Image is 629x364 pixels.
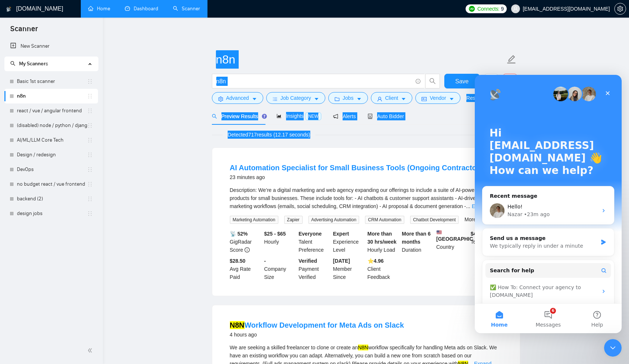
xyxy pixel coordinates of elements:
[604,339,622,357] iframe: Intercom live chat
[299,231,322,237] b: Everyone
[475,75,622,333] iframe: Intercom live chat
[436,230,491,242] b: [GEOGRAPHIC_DATA]
[430,94,446,102] span: Vendor
[10,39,92,54] a: New Scanner
[358,345,368,350] mark: N8N
[4,177,98,192] li: no budget react / vue frontend
[333,258,350,264] b: [DATE]
[87,93,93,99] span: holder
[17,192,87,206] a: backend (2)
[385,94,398,102] span: Client
[472,203,489,209] a: Expand
[368,258,384,264] b: ⭐️ 4.96
[464,216,481,222] a: More...
[328,92,368,104] button: folderJobscaret-down
[87,79,93,84] span: holder
[230,173,500,182] div: 23 minutes ago
[264,231,286,237] b: $25 - $65
[261,113,268,120] div: Tooltip anchor
[297,230,332,254] div: Talent Preference
[17,177,87,192] a: no budget react / vue frontend
[425,74,440,88] button: search
[4,23,44,39] span: Scanner
[173,6,200,12] a: searchScanner
[216,50,505,69] input: Scanner name...
[365,216,404,224] span: CRM Automation
[4,148,98,162] li: Design / redesign
[368,231,397,245] b: More than 30 hrs/week
[87,347,95,354] span: double-left
[17,89,87,103] a: n8n
[343,94,354,102] span: Jobs
[228,230,263,254] div: GigRadar Score
[416,79,420,84] span: info-circle
[4,118,98,133] li: (disabled) node / python / django / flask / ruby / backend
[4,39,98,54] li: New Scanner
[308,216,359,224] span: Advertising Automation
[88,6,110,12] a: homeHome
[335,96,340,102] span: folder
[212,114,217,119] span: search
[333,114,338,119] span: notification
[228,257,263,281] div: Avg Rate Paid
[4,162,98,177] li: DevOps
[507,55,516,64] span: edit
[297,257,332,281] div: Payment Verified
[19,61,48,67] span: My Scanners
[276,113,321,119] span: Insights
[4,74,98,89] li: Basic 1st scanner
[125,6,158,12] a: dashboardDashboard
[230,321,245,329] mark: N8N
[4,89,98,103] li: n8n
[366,230,401,254] div: Hourly Load
[435,230,469,254] div: Country
[230,186,502,210] div: Description: We’re a digital marketing and web agency expanding our offerings to include a suite ...
[333,231,349,237] b: Expert
[415,92,460,104] button: idcardVendorcaret-down
[4,206,98,221] li: design jobs
[615,6,626,12] span: setting
[212,113,265,119] span: Preview Results
[332,230,366,254] div: Experience Level
[10,61,48,67] span: My Scanners
[87,196,93,202] span: holder
[4,192,98,206] li: backend (2)
[87,137,93,143] span: holder
[422,96,427,102] span: idcard
[264,258,266,264] b: -
[401,96,406,102] span: caret-down
[218,96,223,102] span: setting
[6,3,11,15] img: logo
[402,231,431,245] b: More than 6 months
[266,92,325,104] button: barsJob Categorycaret-down
[216,77,412,86] input: Search Freelance Jobs...
[466,203,470,209] span: ...
[332,257,366,281] div: Member Since
[276,113,282,119] span: area-chart
[4,103,98,118] li: react / vue / angular frontend
[305,112,321,120] span: NEW
[263,257,297,281] div: Company Size
[17,74,87,89] a: Basic 1st scanner
[10,61,15,66] span: search
[455,77,469,86] span: Save
[426,78,440,84] span: search
[87,108,93,114] span: holder
[17,133,87,148] a: AI/ML/LLM Core Tech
